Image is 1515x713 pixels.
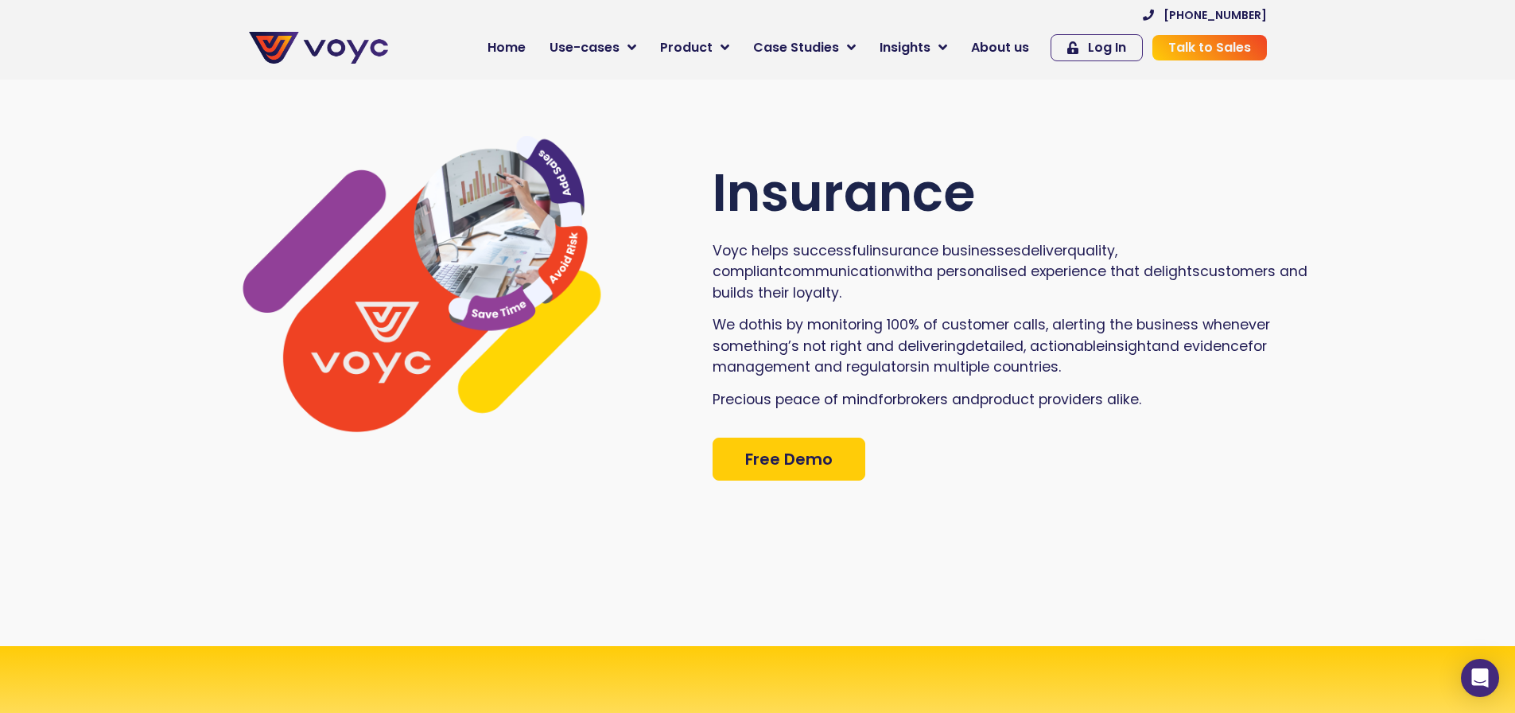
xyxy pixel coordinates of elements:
[713,241,869,260] span: Voyc helps successful
[538,32,648,64] a: Use-cases
[923,262,1106,281] span: a personalised experience
[1110,262,1200,281] span: that delights
[488,38,526,57] span: Home
[1105,337,1152,356] span: insight
[839,283,841,302] span: .
[965,337,1105,356] span: detailed, actionable
[1163,10,1267,21] span: [PHONE_NUMBER]
[1152,337,1248,356] span: and evidence
[713,162,1323,224] h2: Insurance
[1152,35,1267,60] a: Talk to Sales
[1051,34,1143,61] a: Log In
[1143,10,1267,21] a: [PHONE_NUMBER]
[1088,41,1126,54] span: Log In
[1022,315,1038,334] span: all
[1004,241,1021,260] span: es
[713,438,865,481] a: Free Demo
[980,390,1095,409] span: product provider
[660,38,713,57] span: Product
[878,390,897,409] span: for
[713,262,1307,302] span: s and builds their loyalty
[713,390,721,409] span: P
[1168,41,1251,54] span: Talk to Sales
[869,241,1004,260] span: insurance business
[897,390,980,409] span: brokers and
[745,451,833,467] span: Free Demo
[757,315,1022,334] span: this by monitoring 100% of customer c
[1461,659,1499,697] div: Open Intercom Messenger
[971,38,1029,57] span: About us
[910,357,918,376] span: s
[550,38,620,57] span: Use-cases
[476,32,538,64] a: Home
[648,32,741,64] a: Product
[741,32,868,64] a: Case Studies
[783,262,895,281] span: communication
[918,357,1061,376] span: in multiple countries.
[959,32,1041,64] a: About us
[713,315,757,334] span: We do
[1021,241,1067,260] span: deliver
[930,337,965,356] span: ering
[1067,241,1115,260] span: quality
[721,390,878,409] span: recious peace of mind
[713,315,1270,355] span: s, alerting the business whenever something’s not right and deliv
[249,32,388,64] img: voyc-full-logo
[895,262,923,281] span: with
[880,38,930,57] span: Insights
[753,38,839,57] span: Case Studies
[1095,390,1141,409] span: s alike.
[868,32,959,64] a: Insights
[1200,262,1268,281] span: customer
